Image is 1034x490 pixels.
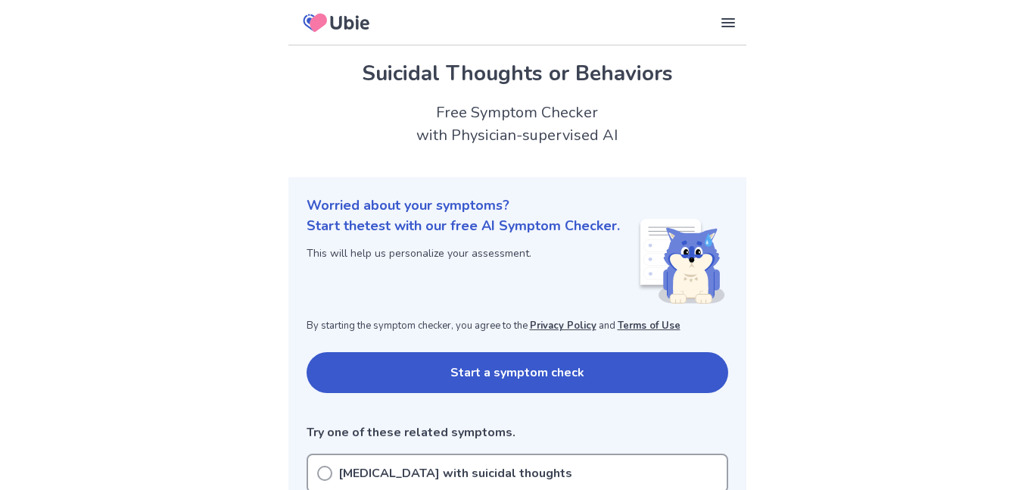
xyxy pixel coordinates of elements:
a: Terms of Use [618,319,681,332]
img: Shiba [637,219,725,304]
a: Privacy Policy [530,319,596,332]
button: Start a symptom check [307,352,728,393]
p: Worried about your symptoms? [307,195,728,216]
p: This will help us personalize your assessment. [307,245,620,261]
h1: Suicidal Thoughts or Behaviors [307,58,728,89]
p: By starting the symptom checker, you agree to the and [307,319,728,334]
h2: Free Symptom Checker with Physician-supervised AI [288,101,746,147]
p: Try one of these related symptoms. [307,423,728,442]
p: Start the test with our free AI Symptom Checker. [307,216,620,236]
p: [MEDICAL_DATA] with suicidal thoughts [338,464,572,482]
